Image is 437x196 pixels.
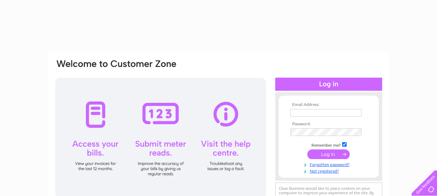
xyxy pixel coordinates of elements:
[307,149,350,159] input: Submit
[289,122,369,127] th: Password:
[290,167,369,174] a: Not registered?
[289,141,369,148] td: Remember me?
[290,161,369,167] a: Forgotten password?
[289,102,369,107] th: Email Address:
